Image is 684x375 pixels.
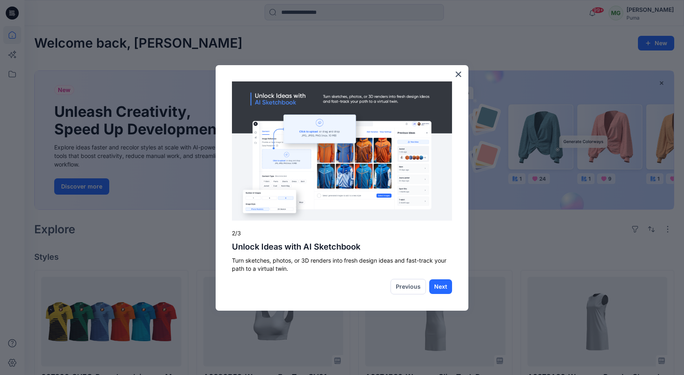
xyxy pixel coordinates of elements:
p: Turn sketches, photos, or 3D renders into fresh design ideas and fast-track your path to a virtua... [232,257,452,272]
button: Close [455,68,462,81]
button: Previous [391,279,426,294]
h2: Unlock Ideas with AI Sketchbook [232,242,452,252]
button: Next [429,279,452,294]
p: 2/3 [232,229,452,237]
